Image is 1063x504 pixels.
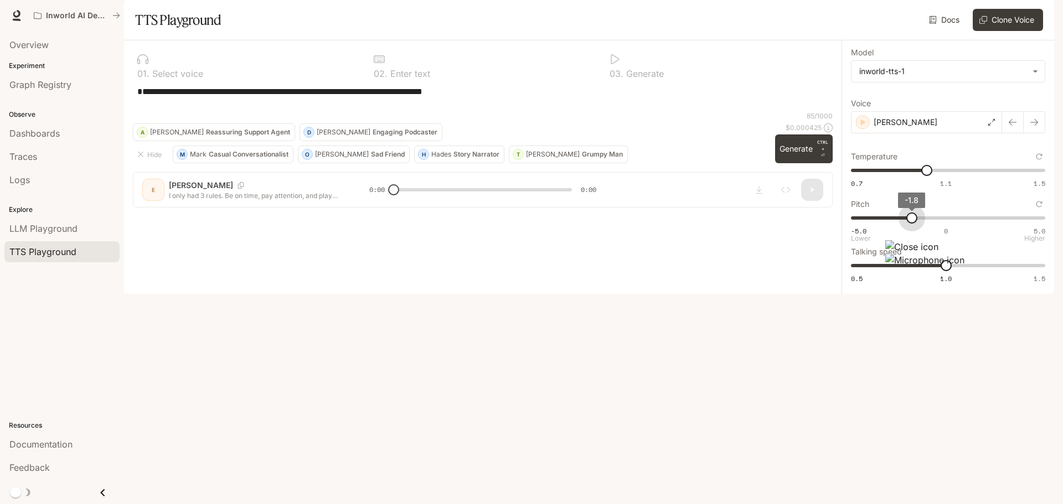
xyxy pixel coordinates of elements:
[388,69,430,78] p: Enter text
[1024,235,1045,242] p: Higher
[1034,226,1045,236] span: 5.0
[859,66,1027,77] div: inworld-tts-1
[150,129,204,136] p: [PERSON_NAME]
[526,151,580,158] p: [PERSON_NAME]
[513,146,523,163] div: T
[1034,179,1045,188] span: 1.5
[133,146,168,163] button: Hide
[807,111,833,121] p: 85 / 1000
[29,4,125,27] button: All workspaces
[786,123,822,132] p: $ 0.000425
[1033,150,1045,163] button: Reset to default
[940,274,952,283] span: 1.0
[905,195,918,205] span: -1.8
[371,151,405,158] p: Sad Friend
[851,153,897,160] p: Temperature
[851,226,866,236] span: -5.0
[453,151,499,158] p: Story Narrator
[431,151,451,158] p: Hades
[177,146,187,163] div: M
[851,49,874,56] p: Model
[973,9,1043,31] button: Clone Voice
[414,146,504,163] button: HHadesStory Narrator
[137,69,149,78] p: 0 1 .
[206,129,290,136] p: Reassuring Support Agent
[1034,274,1045,283] span: 1.5
[851,200,869,208] p: Pitch
[885,240,938,253] img: Close icon
[149,69,203,78] p: Select voice
[610,69,623,78] p: 0 3 .
[775,134,833,163] button: GenerateCTRL +⏎
[851,274,863,283] span: 0.5
[623,69,664,78] p: Generate
[509,146,628,163] button: T[PERSON_NAME]Grumpy Man
[300,123,442,141] button: D[PERSON_NAME]Engaging Podcaster
[944,226,948,236] span: 0
[137,123,147,141] div: A
[1033,198,1045,210] button: Reset to default
[851,248,902,256] p: Talking speed
[419,146,429,163] div: H
[373,129,437,136] p: Engaging Podcaster
[851,235,871,242] p: Lower
[298,146,410,163] button: O[PERSON_NAME]Sad Friend
[173,146,293,163] button: MMarkCasual Conversationalist
[315,151,369,158] p: [PERSON_NAME]
[304,123,314,141] div: D
[302,146,312,163] div: O
[190,151,207,158] p: Mark
[940,179,952,188] span: 1.1
[927,9,964,31] a: Docs
[851,179,863,188] span: 0.7
[46,11,108,20] p: Inworld AI Demos
[852,61,1045,82] div: inworld-tts-1
[874,117,937,128] p: [PERSON_NAME]
[851,100,871,107] p: Voice
[135,9,221,31] h1: TTS Playground
[133,123,295,141] button: A[PERSON_NAME]Reassuring Support Agent
[817,139,828,159] p: ⏎
[885,253,964,267] img: Microphone icon
[817,139,828,152] p: CTRL +
[374,69,388,78] p: 0 2 .
[582,151,623,158] p: Grumpy Man
[317,129,370,136] p: [PERSON_NAME]
[209,151,288,158] p: Casual Conversationalist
